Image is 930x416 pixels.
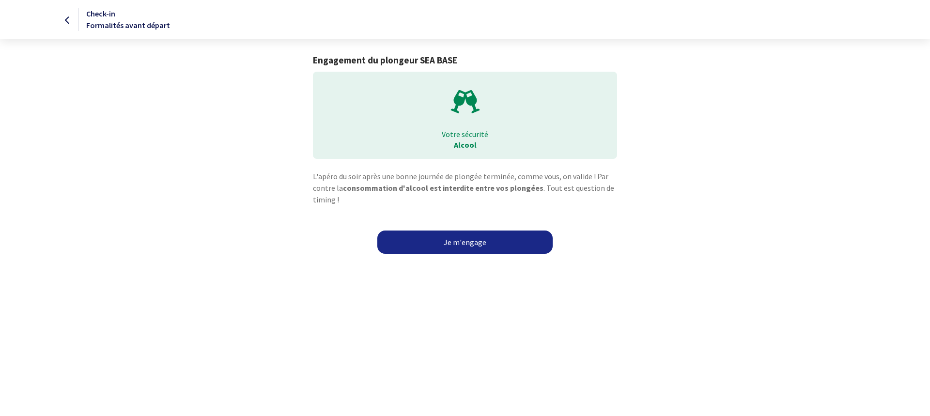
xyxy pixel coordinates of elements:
[313,170,617,205] p: L'apéro du soir après une bonne journée de plongée terminée, comme vous, on valide ! Par contre l...
[377,231,553,254] a: Je m'engage
[343,183,543,193] strong: consommation d'alcool est interdite entre vos plongées
[454,140,477,150] strong: Alcool
[320,129,610,139] p: Votre sécurité
[86,9,170,30] span: Check-in Formalités avant départ
[313,55,617,66] h1: Engagement du plongeur SEA BASE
